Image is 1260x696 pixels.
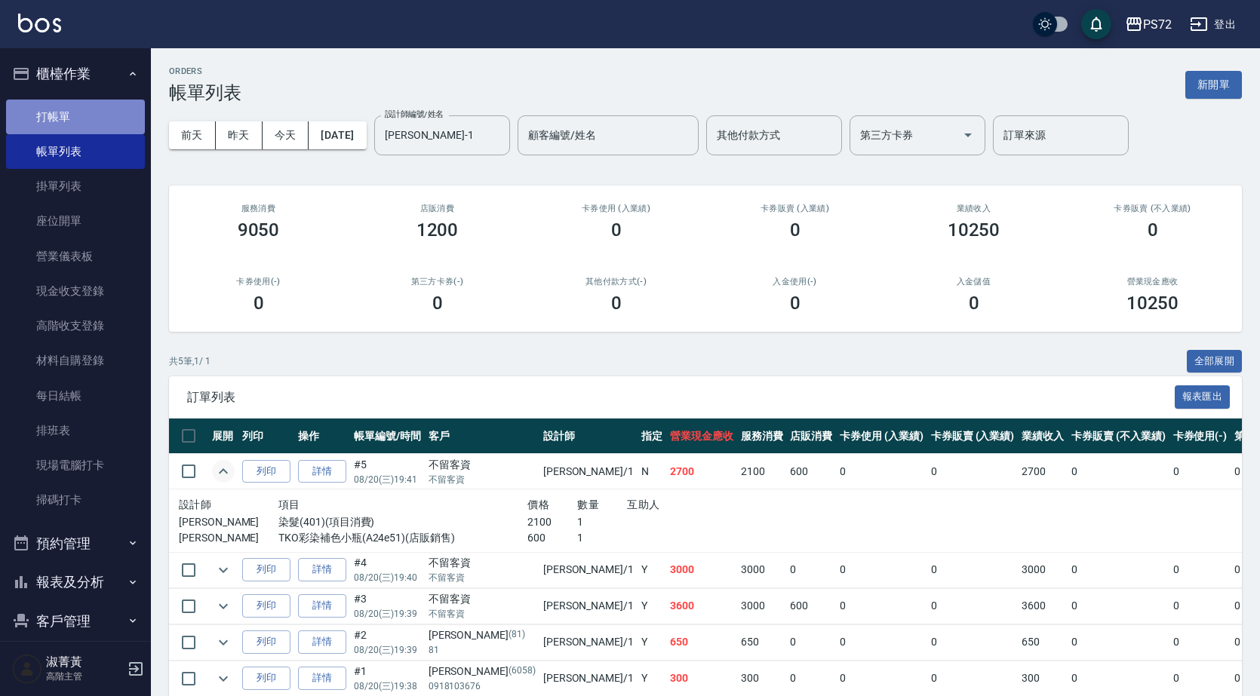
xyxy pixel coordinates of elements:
p: 0918103676 [429,679,536,693]
h3: 服務消費 [187,204,330,213]
td: [PERSON_NAME] /1 [539,552,638,587]
th: 帳單編號/時間 [350,419,425,454]
a: 帳單列表 [6,134,145,169]
a: 每日結帳 [6,379,145,413]
p: [PERSON_NAME] [179,530,278,546]
p: 高階主管 [46,670,123,683]
h3: 帳單列表 [169,82,241,103]
a: 報表匯出 [1175,389,1231,403]
h3: 10250 [948,219,1000,241]
span: 設計師 [179,498,211,511]
td: 3000 [1018,552,1068,587]
td: 0 [786,661,836,696]
button: 全部展開 [1187,350,1243,373]
div: PS72 [1143,15,1172,34]
button: 昨天 [216,121,263,149]
p: 08/20 (三) 19:40 [354,571,421,584]
td: 0 [836,552,927,587]
p: 共 5 筆, 1 / 1 [169,354,211,368]
td: 300 [737,661,787,696]
td: 0 [786,552,836,587]
div: [PERSON_NAME] [429,664,536,679]
td: [PERSON_NAME] /1 [539,624,638,660]
div: 不留客資 [429,591,536,607]
button: expand row [212,667,235,690]
td: 2700 [666,454,737,489]
h3: 0 [611,293,622,314]
th: 服務消費 [737,419,787,454]
p: 08/20 (三) 19:38 [354,679,421,693]
td: 0 [927,588,1019,624]
p: 08/20 (三) 19:39 [354,607,421,621]
button: [DATE] [309,121,366,149]
td: Y [638,624,666,660]
button: 新開單 [1185,71,1242,99]
td: #3 [350,588,425,624]
p: TKO彩染補色小瓶(A24e51)(店販銷售) [278,530,527,546]
td: 3000 [666,552,737,587]
p: 1 [577,514,627,530]
h3: 0 [1148,219,1158,241]
a: 掛單列表 [6,169,145,204]
a: 詳情 [298,667,346,690]
td: 0 [836,661,927,696]
th: 設計師 [539,419,638,454]
td: 600 [786,588,836,624]
a: 詳情 [298,558,346,581]
h3: 0 [969,293,979,314]
a: 座位開單 [6,204,145,238]
td: 3600 [666,588,737,624]
td: 3000 [737,552,787,587]
th: 卡券販賣 (入業績) [927,419,1019,454]
p: 1 [577,530,627,546]
button: 報表匯出 [1175,385,1231,409]
button: expand row [212,460,235,483]
span: 訂單列表 [187,390,1175,405]
button: 列印 [242,667,290,690]
p: 不留客資 [429,607,536,621]
div: [PERSON_NAME] [429,627,536,643]
div: 不留客資 [429,555,536,571]
button: PS72 [1119,9,1178,40]
p: 2100 [527,514,577,530]
th: 卡券販賣 (不入業績) [1068,419,1169,454]
span: 互助人 [627,498,659,511]
h3: 0 [432,293,443,314]
h3: 9050 [238,219,280,241]
td: 3000 [737,588,787,624]
button: 今天 [263,121,309,149]
td: 650 [1018,624,1068,660]
td: 0 [1169,661,1231,696]
button: Open [956,123,980,147]
td: 0 [1068,661,1169,696]
td: Y [638,661,666,696]
button: expand row [212,631,235,654]
td: 3600 [1018,588,1068,624]
button: 前天 [169,121,216,149]
span: 項目 [278,498,300,511]
button: 列印 [242,630,290,654]
span: 價格 [527,498,549,511]
button: 登出 [1184,11,1242,38]
td: 0 [1068,454,1169,489]
button: 櫃檯作業 [6,54,145,94]
a: 詳情 [298,594,346,618]
td: #5 [350,454,425,489]
th: 卡券使用(-) [1169,419,1231,454]
a: 詳情 [298,630,346,654]
div: 不留客資 [429,457,536,473]
h2: 入金儲值 [902,277,1045,287]
td: 300 [1018,661,1068,696]
th: 列印 [238,419,294,454]
p: [PERSON_NAME] [179,514,278,530]
a: 營業儀表板 [6,239,145,274]
td: 0 [927,552,1019,587]
a: 打帳單 [6,100,145,134]
p: 08/20 (三) 19:41 [354,473,421,486]
button: expand row [212,595,235,618]
td: 0 [1068,624,1169,660]
h2: 業績收入 [902,204,1045,213]
h2: 其他付款方式(-) [545,277,687,287]
th: 展開 [208,419,238,454]
h2: 店販消費 [366,204,509,213]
